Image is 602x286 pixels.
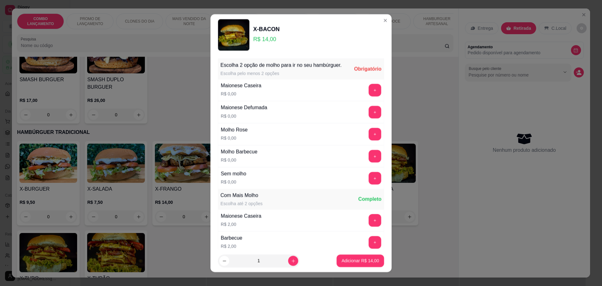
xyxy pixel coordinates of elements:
[221,135,248,141] p: R$ 0,00
[369,236,381,248] button: add
[369,150,381,162] button: add
[369,172,381,184] button: add
[253,35,280,44] p: R$ 14,00
[341,258,379,264] p: Adicionar R$ 14,00
[369,105,381,118] button: add
[354,65,381,72] div: Obrigatório
[219,256,229,266] button: decrease-product-quantity
[221,125,248,133] div: Molho Rose
[358,195,382,203] div: Completo
[336,255,384,267] button: Adicionar R$ 14,00
[221,220,261,227] p: R$ 2,00
[221,243,242,249] p: R$ 2,00
[221,103,267,111] div: Maionese Defumada
[221,234,242,241] div: Barbecue
[220,70,341,76] div: Escolha pelo menos 2 opções
[218,19,249,50] img: product-image
[220,200,262,206] div: Escolha até 2 opções
[380,15,390,25] button: Close
[221,90,261,97] p: R$ 0,00
[221,156,257,163] p: R$ 0,00
[369,214,381,226] button: add
[221,112,267,119] p: R$ 0,00
[221,170,246,177] div: Sem molho
[221,212,261,219] div: Maionese Caseira
[253,24,280,33] div: X-BACON
[220,61,341,69] div: Escolha 2 opção de molho para ir no seu hambúrguer.
[288,256,298,266] button: increase-product-quantity
[221,178,246,185] p: R$ 0,00
[221,148,257,155] div: Molho Barbecue
[369,83,381,96] button: add
[220,191,262,199] div: Com Mais Molho
[369,127,381,140] button: add
[221,82,261,89] div: Maionese Caseira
